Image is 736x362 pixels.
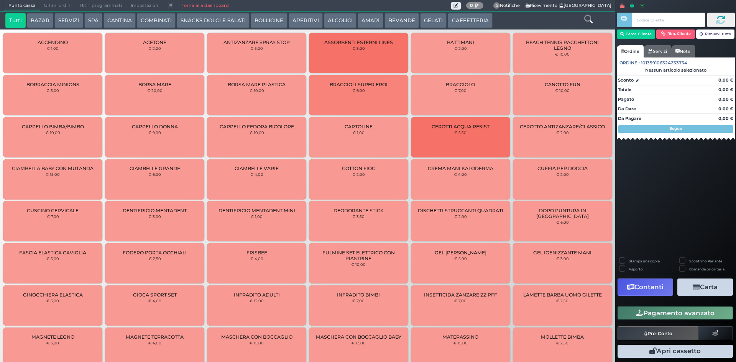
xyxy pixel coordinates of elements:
span: CAPPELLO DONNA [132,124,178,129]
span: GINOCCHIERA ELASTICA [23,292,83,298]
span: ASSORBENTI ESTERNI LINES [324,39,393,45]
button: Contanti [618,278,673,296]
span: INFRADITO BIMBI [337,292,380,298]
a: Ordine [617,45,644,57]
small: € 2,00 [556,172,569,177]
span: CUFFIA PER DOCCIA [537,165,588,171]
span: DEODORANTE STICK [333,208,384,213]
span: DENTIFRICIO MENTADENT MINI [219,208,295,213]
span: BORRACCIA MINIONS [26,82,79,87]
span: ACETONE [143,39,166,45]
span: CARTOLINE [345,124,373,129]
span: MAGNETE LEGNO [31,334,74,340]
span: DISCHETTI STRUCCANTI QUADRATI [418,208,503,213]
small: € 7,00 [47,214,59,219]
small: € 3,00 [556,256,569,261]
span: Punto cassa [4,0,40,11]
small: € 3,50 [352,214,365,219]
span: BATTIMANI [447,39,474,45]
span: GIOCA SPORT SET [133,292,177,298]
small: € 3,00 [148,214,161,219]
span: COTTON FIOC [342,165,375,171]
button: SERVIZI [54,13,83,28]
a: Torna alla dashboard [177,0,233,11]
button: APERITIVI [289,13,323,28]
span: BEACH TENNIS RACCHETTONI LEGNO [519,39,605,51]
span: CANOTTO FUN [545,82,580,87]
button: BEVANDE [384,13,419,28]
button: AMARI [358,13,383,28]
span: MOLLETTE BIMBA [541,334,584,340]
span: MASCHERA CON BOCCAGLIO [221,334,292,340]
small: € 2,00 [148,46,161,51]
strong: Pagato [618,97,634,102]
small: € 9,00 [148,130,161,135]
span: INFRADITO ADULTI [234,292,280,298]
div: Nessun articolo selezionato [617,67,735,73]
small: € 4,00 [454,172,467,177]
small: € 13,00 [352,341,366,345]
small: € 1,00 [353,130,365,135]
small: € 10,00 [555,88,570,93]
span: CEROTTI ACQUA RESIST [432,124,490,129]
label: Stampa una copia [629,259,660,264]
button: SNACKS DOLCI E SALATI [177,13,250,28]
small: € 10,00 [250,88,264,93]
span: CREMA MANI KALODERMA [428,165,493,171]
small: € 7,00 [454,298,467,303]
span: CIAMBELLE VARIE [235,165,279,171]
span: BRACCIOLI SUPER EROI [330,82,388,87]
span: BORSA MARE [138,82,171,87]
span: INSETTICIDA ZANZARE ZZ PFF [424,292,497,298]
button: CAFFETTERIA [448,13,492,28]
input: Codice Cliente [632,13,705,27]
small: € 2,00 [352,172,365,177]
span: MATERASSINO [442,334,478,340]
label: Comanda prioritaria [689,267,724,272]
small: € 5,00 [250,46,263,51]
span: BORSA MARE PLASTICA [228,82,286,87]
button: Carta [677,278,733,296]
small: € 4,00 [250,256,263,261]
strong: Da Pagare [618,116,641,121]
small: € 6,00 [556,220,569,224]
button: Rimuovi tutto [696,29,735,39]
button: Pagamento avanzato [618,306,733,319]
strong: Segue [670,126,682,131]
span: CIAMBELLE GRANDE [130,165,180,171]
span: ACCENDINO [38,39,68,45]
span: MASCHERA CON BOCCAGLIO BABY [316,334,401,340]
span: 101359106324233734 [641,60,687,66]
small: € 7,00 [454,88,467,93]
span: Ultimi ordini [40,0,76,11]
span: CUSCINO CERVICALE [27,208,79,213]
small: € 2,00 [556,130,569,135]
span: ANTIZANZARE SPRAY STOP [223,39,290,45]
strong: 0,00 € [718,87,733,92]
button: SPA [84,13,102,28]
small: € 10,00 [250,130,264,135]
span: Ritiri programmati [76,0,126,11]
small: € 4,00 [148,298,161,303]
small: € 5,00 [46,88,59,93]
small: € 2,50 [556,341,568,345]
span: BRACCIOLO [446,82,475,87]
span: CIAMBELLA BABY CON MUTANDA [12,165,94,171]
span: FODERO PORTA OCCHIALI [123,250,187,256]
span: CEROTTO ANTIZANZARE/CLASSICO [520,124,605,129]
button: ALCOLICI [324,13,356,28]
small: € 10,00 [351,262,366,267]
span: FASCIA ELASTICA CAVIGLIA [19,250,86,256]
button: COMBINATI [137,13,176,28]
small: € 3,00 [46,341,59,345]
strong: 0,00 € [718,116,733,121]
small: € 15,00 [453,341,468,345]
label: Asporto [629,267,643,272]
small: € 10,00 [46,130,60,135]
strong: Da Dare [618,106,636,111]
span: DOPO PUNTURA IN [GEOGRAPHIC_DATA] [519,208,605,219]
small: € 6,00 [148,172,161,177]
span: 0 [493,2,500,9]
small: € 2,00 [454,214,467,219]
strong: 0,00 € [718,106,733,111]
